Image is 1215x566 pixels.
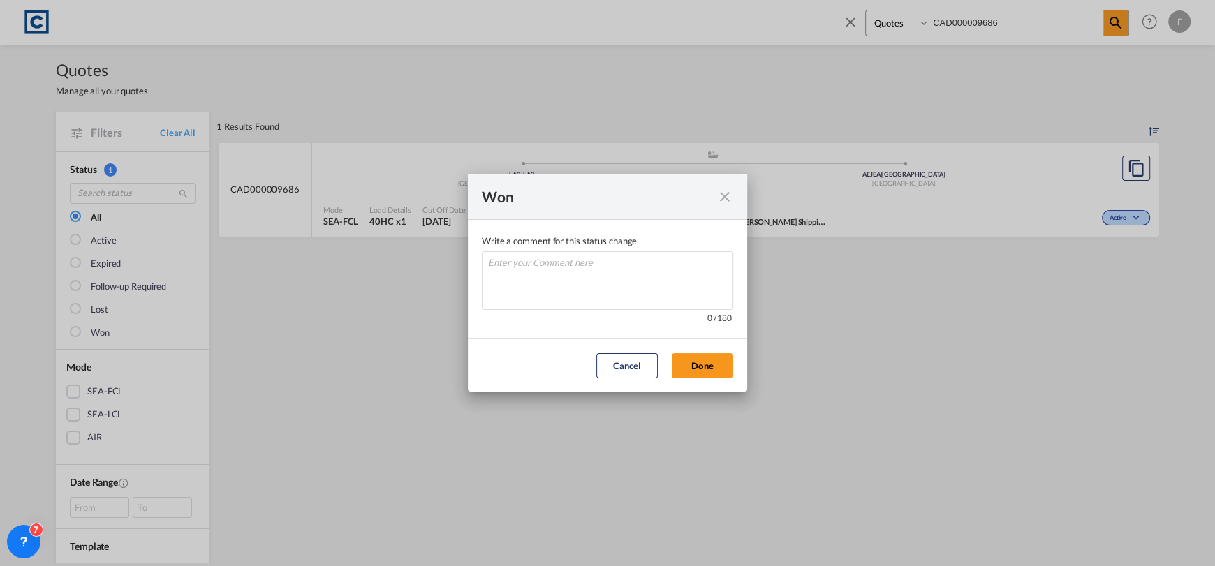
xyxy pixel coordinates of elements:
[596,353,658,378] button: Cancel
[468,174,747,392] md-dialog: Write a comment ...
[707,310,733,323] div: 0 / 180
[482,188,716,205] div: Won
[482,234,733,248] div: Write a comment for this status change
[716,188,733,205] md-icon: icon-close
[672,353,733,378] button: Done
